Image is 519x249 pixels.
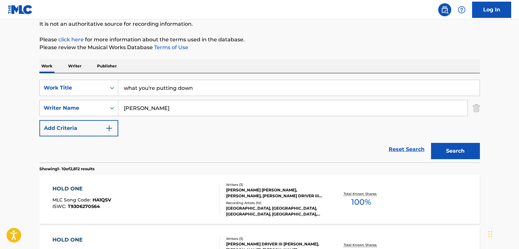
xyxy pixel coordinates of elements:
div: Help [455,3,468,16]
img: help [458,6,466,14]
span: HA1QSV [93,197,111,203]
a: Public Search [438,3,451,16]
form: Search Form [39,80,480,162]
div: [PERSON_NAME] [PERSON_NAME], [PERSON_NAME], [PERSON_NAME] DRIVER III [PERSON_NAME] [226,187,324,199]
span: T9306270564 [68,203,100,209]
p: Please for more information about the terms used in the database. [39,36,480,44]
div: HOLD ONE [52,236,113,244]
div: Recording Artists ( 10 ) [226,201,324,205]
iframe: Chat Widget [486,218,519,249]
span: ISWC : [52,203,68,209]
p: It is not an authoritative source for recording information. [39,20,480,28]
button: Add Criteria [39,120,118,136]
a: Reset Search [385,142,428,157]
p: Writer [66,59,83,73]
a: click here [58,36,84,43]
p: Please review the Musical Works Database [39,44,480,51]
img: 9d2ae6d4665cec9f34b9.svg [105,124,113,132]
p: Showing 1 - 10 of 2,812 results [39,166,94,172]
p: Total Known Shares: [344,191,379,196]
a: HOLD ONEMLC Song Code:HA1QSVISWC:T9306270564Writers (3)[PERSON_NAME] [PERSON_NAME], [PERSON_NAME]... [39,175,480,224]
a: Log In [472,2,511,18]
div: [GEOGRAPHIC_DATA], [GEOGRAPHIC_DATA], [GEOGRAPHIC_DATA], [GEOGRAPHIC_DATA], [GEOGRAPHIC_DATA] [226,205,324,217]
span: MLC Song Code : [52,197,93,203]
div: Writers ( 3 ) [226,182,324,187]
a: Terms of Use [153,44,188,50]
p: Work [39,59,54,73]
img: Delete Criterion [473,100,480,116]
div: Writers ( 3 ) [226,236,324,241]
img: search [441,6,449,14]
p: Publisher [95,59,119,73]
span: 100 % [351,196,371,208]
div: Drag [488,224,492,244]
img: MLC Logo [8,5,33,14]
div: Work Title [44,84,102,92]
button: Search [431,143,480,159]
div: Writer Name [44,104,102,112]
p: Total Known Shares: [344,242,379,247]
div: HOLD ONE [52,185,111,193]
